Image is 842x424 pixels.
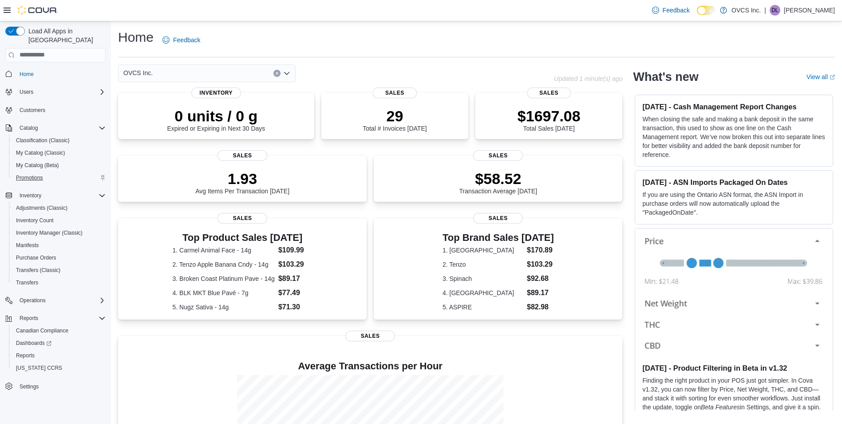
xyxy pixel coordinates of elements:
button: Transfers (Classic) [9,264,109,276]
span: My Catalog (Classic) [12,148,106,158]
button: My Catalog (Classic) [9,147,109,159]
span: Transfers (Classic) [12,265,106,276]
button: Reports [2,312,109,324]
em: Beta Features [701,404,740,411]
span: Promotions [12,172,106,183]
span: Settings [20,383,39,390]
div: Avg Items Per Transaction [DATE] [195,170,289,195]
span: Reports [20,315,38,322]
button: Inventory Manager (Classic) [9,227,109,239]
a: View allExternal link [806,73,835,80]
nav: Complex example [5,64,106,416]
a: Adjustments (Classic) [12,203,71,213]
span: Operations [20,297,46,304]
a: [US_STATE] CCRS [12,363,66,373]
p: Finding the right product in your POS just got simpler. In Cova v1.32, you can now filter by Pric... [642,376,826,420]
button: Purchase Orders [9,252,109,264]
button: Inventory [2,189,109,202]
span: Manifests [16,242,39,249]
span: [US_STATE] CCRS [16,364,62,372]
a: My Catalog (Beta) [12,160,63,171]
span: DL [771,5,778,16]
span: Transfers (Classic) [16,267,60,274]
a: Transfers (Classic) [12,265,64,276]
p: If you are using the Ontario ASN format, the ASN Import in purchase orders will now automatically... [642,190,826,217]
a: Customers [16,105,49,116]
span: Catalog [16,123,106,133]
p: 0 units / 0 g [167,107,265,125]
h3: Top Brand Sales [DATE] [443,232,554,243]
span: Inventory Manager (Classic) [12,228,106,238]
button: Manifests [9,239,109,252]
div: Transaction Average [DATE] [459,170,538,195]
span: Canadian Compliance [12,325,106,336]
button: Reports [9,349,109,362]
dt: 3. Spinach [443,274,523,283]
a: Manifests [12,240,42,251]
button: Clear input [273,70,281,77]
span: Sales [345,331,395,341]
a: Feedback [159,31,204,49]
a: Home [16,69,37,80]
a: Inventory Count [12,215,57,226]
a: Feedback [648,1,693,19]
span: Sales [217,150,267,161]
span: Purchase Orders [16,254,56,261]
span: Reports [12,350,106,361]
span: Sales [527,88,571,98]
button: Catalog [16,123,41,133]
span: Users [16,87,106,97]
dt: 5. ASPIRE [443,303,523,312]
button: Users [16,87,37,97]
span: Customers [16,104,106,116]
span: Inventory Count [12,215,106,226]
span: Operations [16,295,106,306]
span: Inventory [191,88,241,98]
button: My Catalog (Beta) [9,159,109,172]
button: Customers [2,104,109,116]
svg: External link [830,75,835,80]
span: Adjustments (Classic) [12,203,106,213]
p: Updated 1 minute(s) ago [554,75,622,82]
span: Settings [16,380,106,392]
p: $1697.08 [518,107,581,125]
span: Feedback [663,6,690,15]
h3: [DATE] - ASN Imports Packaged On Dates [642,178,826,187]
span: My Catalog (Beta) [12,160,106,171]
button: Classification (Classic) [9,134,109,147]
span: Users [20,88,33,96]
span: Canadian Compliance [16,327,68,334]
dt: 2. Tenzo [443,260,523,269]
a: Dashboards [12,338,55,348]
dt: 4. [GEOGRAPHIC_DATA] [443,288,523,297]
span: Dashboards [12,338,106,348]
dt: 4. BLK MKT Blue Pavé - 7g [173,288,275,297]
p: OVCS Inc. [731,5,761,16]
button: Promotions [9,172,109,184]
span: Load All Apps in [GEOGRAPHIC_DATA] [25,27,106,44]
span: Promotions [16,174,43,181]
span: Sales [217,213,267,224]
span: Inventory [16,190,106,201]
span: My Catalog (Classic) [16,149,65,156]
span: Inventory Count [16,217,54,224]
span: Dashboards [16,340,51,347]
div: Total Sales [DATE] [518,107,581,132]
a: Purchase Orders [12,252,60,263]
a: Dashboards [9,337,109,349]
button: Inventory [16,190,45,201]
span: Dark Mode [697,15,697,16]
a: Promotions [12,172,47,183]
span: Feedback [173,36,200,44]
button: [US_STATE] CCRS [9,362,109,374]
button: Catalog [2,122,109,134]
span: Classification (Classic) [16,137,70,144]
dd: $103.29 [527,259,554,270]
p: [PERSON_NAME] [784,5,835,16]
p: | [764,5,766,16]
p: 1.93 [195,170,289,188]
button: Adjustments (Classic) [9,202,109,214]
dt: 3. Broken Coast Platinum Pave - 14g [173,274,275,283]
span: Adjustments (Classic) [16,204,67,212]
button: Settings [2,380,109,392]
